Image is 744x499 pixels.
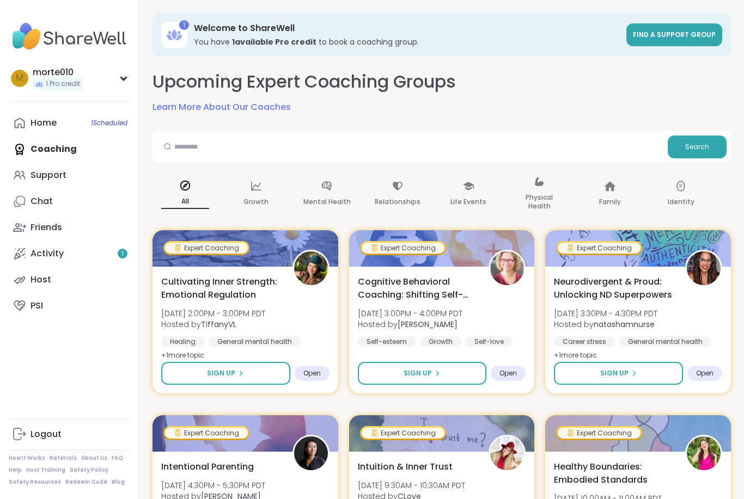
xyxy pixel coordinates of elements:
span: Open [499,369,517,378]
div: Logout [31,428,62,440]
div: Healing [161,336,204,347]
a: Host Training [26,466,65,474]
div: Support [31,169,66,181]
div: Friends [31,221,62,233]
div: Activity [31,248,64,260]
span: [DATE] 3:30PM - 4:30PM PDT [554,308,657,319]
img: Natasha [294,436,328,470]
b: TiffanyVL [201,319,236,330]
div: Self-love [466,336,513,347]
img: ShareWell Nav Logo [9,17,130,56]
span: Cultivating Inner Strength: Emotional Regulation [161,275,280,301]
span: Find a support group [633,30,716,39]
a: About Us [81,454,107,462]
img: stephaniemthoma [687,436,721,470]
p: Life Events [450,195,486,208]
span: Intentional Parenting [161,460,254,473]
span: Healthy Boundaries: Embodied Standards [554,460,673,486]
span: 1 [121,249,124,258]
div: Career stress [554,336,615,347]
p: All [161,195,209,209]
p: Family [599,195,621,208]
div: General mental health [209,336,301,347]
a: Friends [9,214,130,241]
span: Intuition & Inner Trust [358,460,453,473]
div: Expert Coaching [558,428,641,439]
span: Open [303,369,321,378]
span: [DATE] 3:00PM - 4:00PM PDT [358,308,462,319]
span: 1 Pro credit [46,79,80,89]
span: Hosted by [161,319,265,330]
div: Expert Coaching [558,243,641,254]
div: Expert Coaching [165,428,248,439]
span: Search [685,142,709,152]
span: Hosted by [358,319,462,330]
img: natashamnurse [687,251,721,285]
div: Self-esteem [358,336,416,347]
a: Learn More About Our Coaches [153,101,291,114]
span: m [16,71,23,85]
div: General mental health [619,336,711,347]
p: Identity [668,195,694,208]
span: [DATE] 2:00PM - 3:00PM PDT [161,308,265,319]
div: Expert Coaching [362,243,444,254]
div: Host [31,274,51,286]
div: 1 [179,20,189,30]
div: Chat [31,195,53,207]
button: Search [668,135,727,158]
span: Cognitive Behavioral Coaching: Shifting Self-Talk [358,275,477,301]
a: PSI [9,293,130,319]
a: Logout [9,421,130,447]
p: Mental Health [303,195,351,208]
div: morte010 [33,66,82,78]
div: Home [31,117,57,129]
div: Expert Coaching [165,243,248,254]
span: Sign Up [600,368,629,378]
a: Support [9,162,130,188]
img: CLove [490,436,524,470]
b: [PERSON_NAME] [398,319,458,330]
span: Sign Up [207,368,235,378]
a: Home1Scheduled [9,110,130,136]
div: Growth [420,336,461,347]
span: 1 Scheduled [91,119,127,127]
a: Host [9,267,130,293]
h2: Upcoming Expert Coaching Groups [153,70,456,94]
a: Referrals [50,454,77,462]
b: natashamnurse [594,319,655,330]
b: 1 available Pro credit [232,36,316,47]
p: Growth [243,195,269,208]
h3: Welcome to ShareWell [194,22,620,34]
button: Sign Up [554,362,683,385]
span: Hosted by [554,319,657,330]
a: Chat [9,188,130,214]
button: Sign Up [161,362,290,385]
a: Help [9,466,22,474]
span: [DATE] 4:30PM - 5:30PM PDT [161,480,265,491]
a: Redeem Code [65,478,107,486]
img: TiffanyVL [294,251,328,285]
button: Sign Up [358,362,487,385]
p: Relationships [375,195,420,208]
div: PSI [31,300,43,312]
a: FAQ [112,454,123,462]
span: Sign Up [404,368,432,378]
span: [DATE] 9:30AM - 10:30AM PDT [358,480,465,491]
h3: You have to book a coaching group. [194,36,620,47]
p: Physical Health [515,191,563,213]
a: Safety Policy [70,466,108,474]
img: Fausta [490,251,524,285]
span: Open [696,369,713,378]
span: Neurodivergent & Proud: Unlocking ND Superpowers [554,275,673,301]
a: How It Works [9,454,45,462]
a: Blog [112,478,125,486]
a: Find a support group [626,23,722,46]
a: Safety Resources [9,478,61,486]
a: Activity1 [9,241,130,267]
div: Expert Coaching [362,428,444,439]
